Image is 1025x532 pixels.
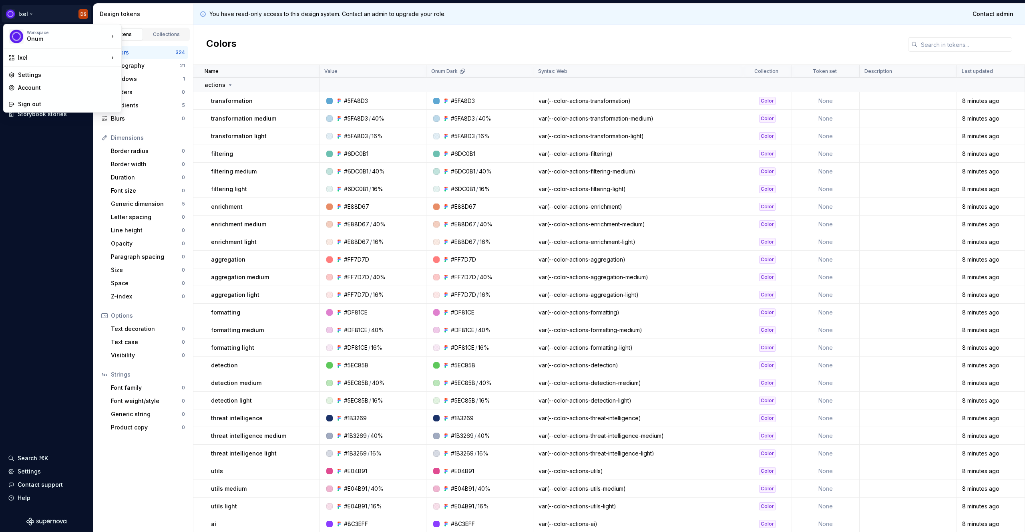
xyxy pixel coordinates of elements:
div: Onum [27,35,95,43]
img: 868fd657-9a6c-419b-b302-5d6615f36a2c.png [9,29,24,44]
div: Account [18,84,117,92]
div: Settings [18,71,117,79]
div: Workspace [27,30,109,35]
div: Ixel [18,54,109,62]
div: Sign out [18,100,117,108]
